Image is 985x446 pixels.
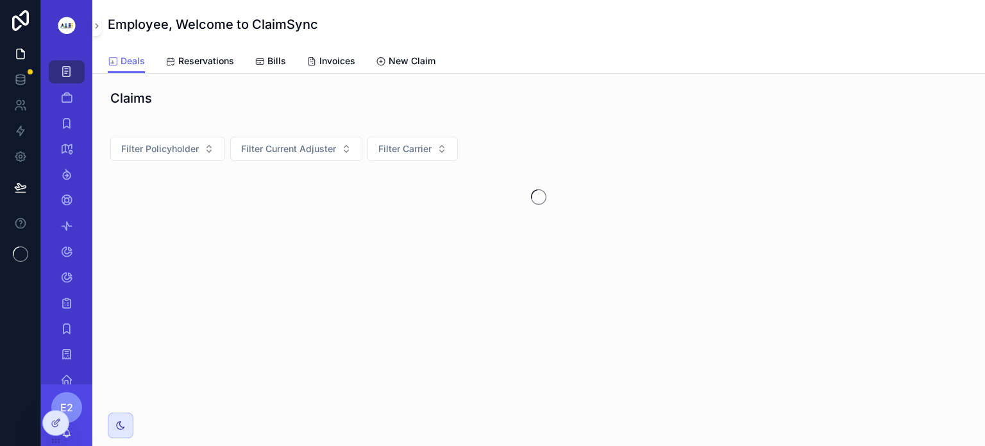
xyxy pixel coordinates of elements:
a: Invoices [307,49,355,75]
span: New Claim [389,55,435,67]
a: New Claim [376,49,435,75]
button: Select Button [367,137,458,161]
img: App logo [49,17,85,35]
button: Select Button [230,137,362,161]
span: E2 [60,400,73,415]
span: Filter Current Adjuster [241,142,336,155]
button: Select Button [110,137,225,161]
h1: Claims [110,89,152,107]
div: scrollable content [41,51,92,384]
span: Deals [121,55,145,67]
span: Filter Policyholder [121,142,199,155]
span: Filter Carrier [378,142,432,155]
span: Reservations [178,55,234,67]
span: Invoices [319,55,355,67]
span: Bills [267,55,286,67]
a: Deals [108,49,145,74]
a: Bills [255,49,286,75]
a: Reservations [165,49,234,75]
h1: Employee, Welcome to ClaimSync [108,15,318,33]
